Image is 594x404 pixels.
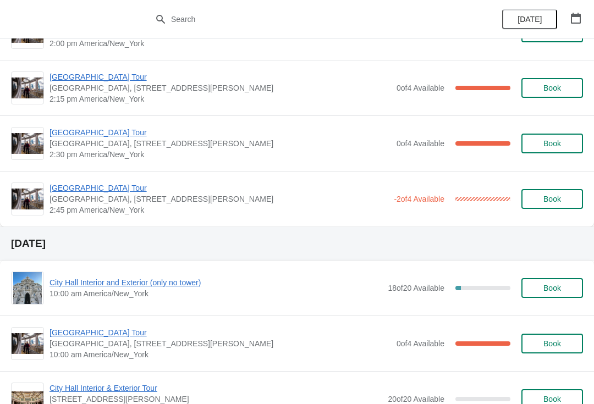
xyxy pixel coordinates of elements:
[521,334,583,353] button: Book
[50,138,391,149] span: [GEOGRAPHIC_DATA], [STREET_ADDRESS][PERSON_NAME]
[11,238,583,249] h2: [DATE]
[50,327,391,338] span: [GEOGRAPHIC_DATA] Tour
[50,193,388,204] span: [GEOGRAPHIC_DATA], [STREET_ADDRESS][PERSON_NAME]
[50,149,391,160] span: 2:30 pm America/New_York
[50,93,391,104] span: 2:15 pm America/New_York
[397,139,444,148] span: 0 of 4 Available
[388,284,444,292] span: 18 of 20 Available
[50,82,391,93] span: [GEOGRAPHIC_DATA], [STREET_ADDRESS][PERSON_NAME]
[543,84,561,92] span: Book
[397,339,444,348] span: 0 of 4 Available
[50,182,388,193] span: [GEOGRAPHIC_DATA] Tour
[388,395,444,403] span: 20 of 20 Available
[543,339,561,348] span: Book
[12,133,43,154] img: City Hall Tower Tour | City Hall Visitor Center, 1400 John F Kennedy Boulevard Suite 121, Philade...
[50,349,391,360] span: 10:00 am America/New_York
[12,333,43,355] img: City Hall Tower Tour | City Hall Visitor Center, 1400 John F Kennedy Boulevard Suite 121, Philade...
[12,189,43,210] img: City Hall Tower Tour | City Hall Visitor Center, 1400 John F Kennedy Boulevard Suite 121, Philade...
[50,71,391,82] span: [GEOGRAPHIC_DATA] Tour
[12,78,43,99] img: City Hall Tower Tour | City Hall Visitor Center, 1400 John F Kennedy Boulevard Suite 121, Philade...
[13,272,42,304] img: City Hall Interior and Exterior (only no tower) | | 10:00 am America/New_York
[543,284,561,292] span: Book
[50,277,382,288] span: City Hall Interior and Exterior (only no tower)
[521,189,583,209] button: Book
[543,139,561,148] span: Book
[170,9,446,29] input: Search
[50,288,382,299] span: 10:00 am America/New_York
[394,195,444,203] span: -2 of 4 Available
[543,395,561,403] span: Book
[50,338,391,349] span: [GEOGRAPHIC_DATA], [STREET_ADDRESS][PERSON_NAME]
[521,278,583,298] button: Book
[518,15,542,24] span: [DATE]
[543,195,561,203] span: Book
[397,84,444,92] span: 0 of 4 Available
[50,383,382,394] span: City Hall Interior & Exterior Tour
[502,9,557,29] button: [DATE]
[50,38,391,49] span: 2:00 pm America/New_York
[50,127,391,138] span: [GEOGRAPHIC_DATA] Tour
[521,78,583,98] button: Book
[521,134,583,153] button: Book
[50,204,388,215] span: 2:45 pm America/New_York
